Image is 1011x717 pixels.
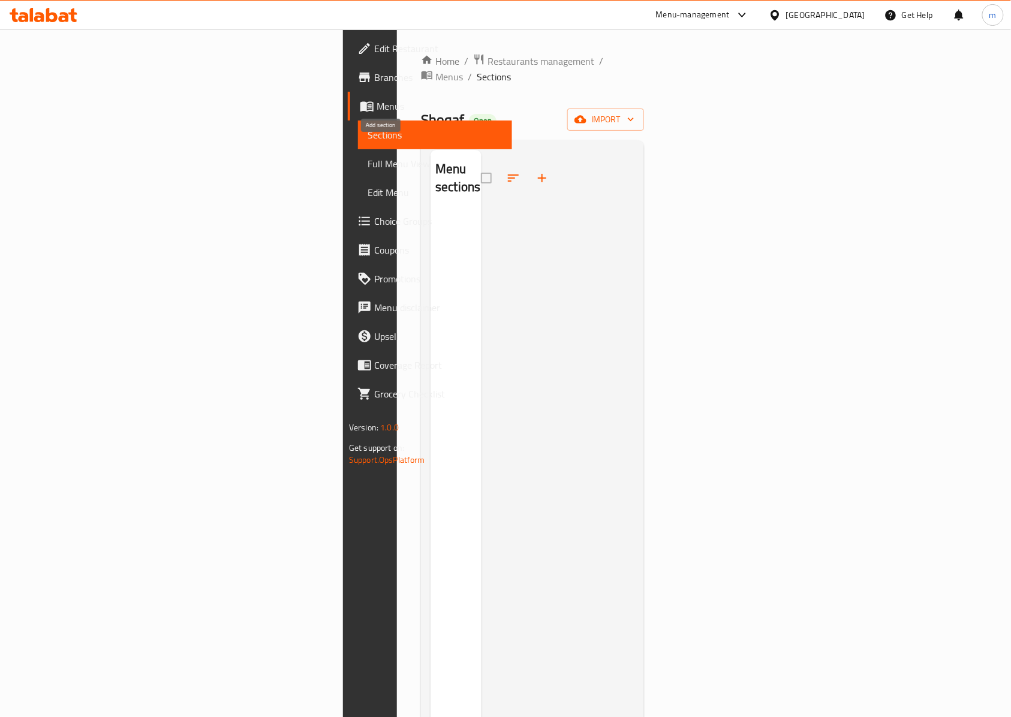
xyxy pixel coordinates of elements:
[374,41,503,56] span: Edit Restaurant
[374,387,503,401] span: Grocery Checklist
[349,420,378,435] span: Version:
[368,156,503,171] span: Full Menu View
[374,243,503,257] span: Coupons
[348,92,512,120] a: Menus
[368,128,503,142] span: Sections
[348,293,512,322] a: Menu disclaimer
[567,109,644,131] button: import
[374,214,503,228] span: Choice Groups
[348,236,512,264] a: Coupons
[348,34,512,63] a: Edit Restaurant
[358,178,512,207] a: Edit Menu
[349,452,425,468] a: Support.OpsPlatform
[348,379,512,408] a: Grocery Checklist
[348,207,512,236] a: Choice Groups
[368,185,503,200] span: Edit Menu
[374,300,503,315] span: Menu disclaimer
[348,264,512,293] a: Promotions
[348,63,512,92] a: Branches
[656,8,730,22] div: Menu-management
[358,120,512,149] a: Sections
[431,207,482,216] nav: Menu sections
[488,54,594,68] span: Restaurants management
[786,8,865,22] div: [GEOGRAPHIC_DATA]
[349,440,404,456] span: Get support on:
[377,99,503,113] span: Menus
[577,112,634,127] span: import
[421,53,644,85] nav: breadcrumb
[374,272,503,286] span: Promotions
[348,351,512,379] a: Coverage Report
[348,322,512,351] a: Upsell
[374,329,503,344] span: Upsell
[374,358,503,372] span: Coverage Report
[473,53,594,69] a: Restaurants management
[380,420,399,435] span: 1.0.0
[599,54,603,68] li: /
[358,149,512,178] a: Full Menu View
[989,8,997,22] span: m
[374,70,503,85] span: Branches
